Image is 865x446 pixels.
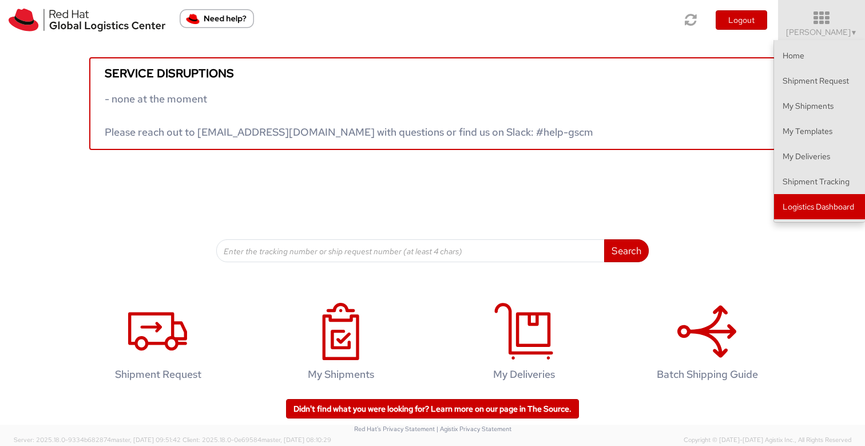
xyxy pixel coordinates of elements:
[774,68,865,93] a: Shipment Request
[851,28,858,37] span: ▼
[633,369,781,380] h4: Batch Shipping Guide
[774,119,865,144] a: My Templates
[774,169,865,194] a: Shipment Tracking
[684,436,851,445] span: Copyright © [DATE]-[DATE] Agistix Inc., All Rights Reserved
[9,9,165,31] img: rh-logistics-00dfa346123c4ec078e1.svg
[182,436,331,444] span: Client: 2025.18.0-0e69584
[786,27,858,37] span: [PERSON_NAME]
[286,399,579,419] a: Didn't find what you were looking for? Learn more on our page in The Source.
[354,425,435,433] a: Red Hat's Privacy Statement
[774,43,865,68] a: Home
[261,436,331,444] span: master, [DATE] 08:10:29
[111,436,181,444] span: master, [DATE] 09:51:42
[89,57,776,150] a: Service disruptions - none at the moment Please reach out to [EMAIL_ADDRESS][DOMAIN_NAME] with qu...
[14,436,181,444] span: Server: 2025.18.0-9334b682874
[774,194,865,219] a: Logistics Dashboard
[180,9,254,28] button: Need help?
[255,291,427,398] a: My Shipments
[84,369,232,380] h4: Shipment Request
[450,369,598,380] h4: My Deliveries
[774,93,865,119] a: My Shipments
[774,144,865,169] a: My Deliveries
[267,369,415,380] h4: My Shipments
[72,291,244,398] a: Shipment Request
[604,239,649,262] button: Search
[105,92,593,139] span: - none at the moment Please reach out to [EMAIL_ADDRESS][DOMAIN_NAME] with questions or find us o...
[716,10,767,30] button: Logout
[438,291,610,398] a: My Deliveries
[216,239,605,262] input: Enter the tracking number or ship request number (at least 4 chars)
[437,425,511,433] a: | Agistix Privacy Statement
[105,67,760,80] h5: Service disruptions
[621,291,793,398] a: Batch Shipping Guide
